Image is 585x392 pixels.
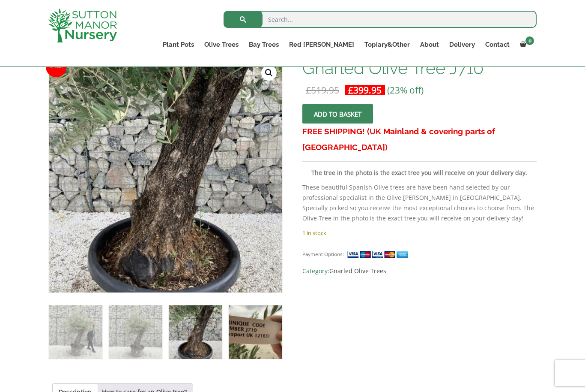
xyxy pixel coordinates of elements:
[109,305,162,359] img: Gnarled Olive Tree J710 - Image 2
[302,182,537,223] p: These beautiful Spanish Olive trees are have been hand selected by our professional specialist in...
[415,39,444,51] a: About
[480,39,515,51] a: Contact
[229,305,282,359] img: Gnarled Olive Tree J710 - Image 4
[348,84,353,96] span: £
[284,39,359,51] a: Red [PERSON_NAME]
[444,39,480,51] a: Delivery
[387,84,424,96] span: (23% off)
[347,250,411,259] img: payment supported
[158,39,199,51] a: Plant Pots
[261,65,277,81] a: View full-screen image gallery
[49,305,102,359] img: Gnarled Olive Tree J710
[46,57,66,77] span: Sale!
[302,228,537,238] p: 1 in stock
[306,84,339,96] bdi: 519.95
[169,305,222,359] img: Gnarled Olive Tree J710 - Image 3
[329,267,386,275] a: Gnarled Olive Trees
[302,266,537,276] span: Category:
[244,39,284,51] a: Bay Trees
[224,11,537,28] input: Search...
[359,39,415,51] a: Topiary&Other
[199,39,244,51] a: Olive Trees
[515,39,537,51] a: 0
[302,124,537,155] h3: FREE SHIPPING! (UK Mainland & covering parts of [GEOGRAPHIC_DATA])
[48,9,117,42] img: logo
[348,84,382,96] bdi: 399.95
[306,84,311,96] span: £
[525,36,534,45] span: 0
[302,104,373,124] button: Add to basket
[311,169,527,177] strong: The tree in the photo is the exact tree you will receive on your delivery day.
[302,59,537,77] h1: Gnarled Olive Tree J710
[302,251,344,257] small: Payment Options:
